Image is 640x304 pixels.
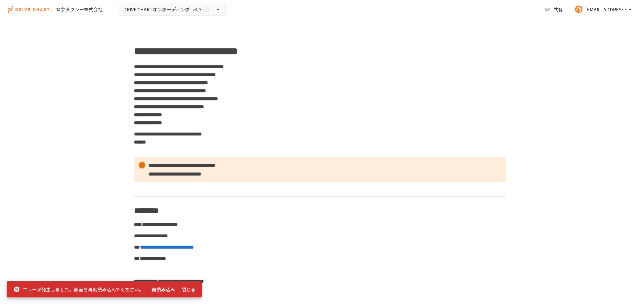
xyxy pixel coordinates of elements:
[149,283,178,296] button: 再読み込み
[8,4,51,15] img: i9VDDS9JuLRLX3JIUyK59LcYp6Y9cayLPHs4hOxMB9W
[540,3,568,16] button: 共有
[56,6,103,13] div: 琴参タクシー株式会社
[178,283,199,296] button: 閉じる
[571,3,637,16] button: [EMAIL_ADDRESS][DOMAIN_NAME]
[119,3,226,16] button: DRIVE CHARTオンボーディング_v4.3
[123,5,202,14] span: DRIVE CHARTオンボーディング_v4.3
[553,6,563,13] span: 共有
[13,283,144,295] div: エラーが発生しました。画面を再度読み込んでください。
[585,5,627,14] div: [EMAIL_ADDRESS][DOMAIN_NAME]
